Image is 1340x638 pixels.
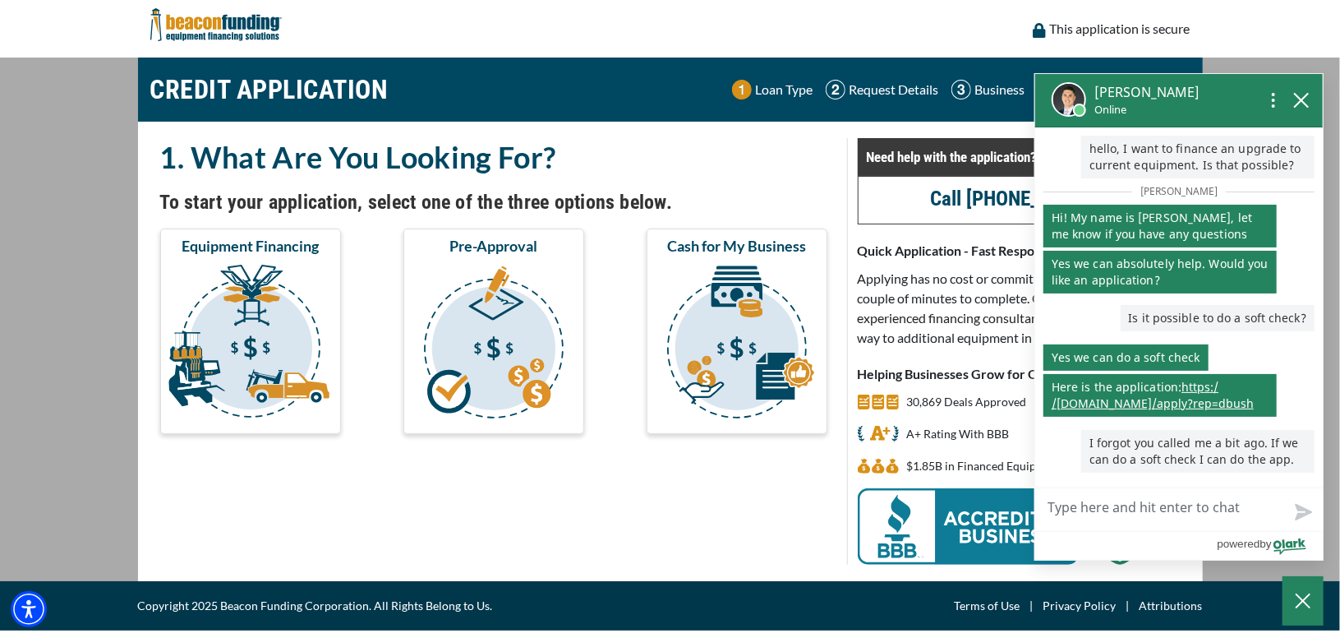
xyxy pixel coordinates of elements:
[647,229,827,434] button: Cash for My Business
[1052,82,1086,117] img: Dante's profile picture
[1259,86,1288,113] button: Open chat options menu
[907,456,1063,476] p: $1,852,662,768 in Financed Equipment
[826,80,845,99] img: Step 2
[1035,127,1323,488] div: chat
[407,262,581,427] img: Pre-Approval
[449,236,537,256] span: Pre-Approval
[1282,493,1323,531] button: Send message
[1117,596,1140,616] span: |
[1052,379,1254,411] a: https: / /www.beaconfunding.com /apply?rep =dbush - open in a new tab
[858,269,1190,348] p: Applying has no cost or commitment and only takes a couple of minutes to complete. Our knowledgea...
[1043,251,1277,294] p: Yes we can absolutely help. Would you like an application?
[858,364,1190,384] p: Helping Businesses Grow for Over Years
[650,262,824,427] img: Cash for My Business
[1140,596,1203,616] a: Attributions
[160,138,827,176] h2: 1. What Are You Looking For?
[1043,374,1277,417] p: Here is the application:
[1043,344,1209,371] p: Yes we can do a soft check
[850,80,939,99] p: Request Details
[138,596,493,616] span: Copyright 2025 Beacon Funding Corporation. All Rights Belong to Us.
[931,187,1117,210] a: call (847) 232-7815
[1094,102,1200,118] p: Online
[1121,305,1315,331] p: Is it possible to do a soft check?
[1260,534,1272,554] span: by
[1132,181,1226,201] span: [PERSON_NAME]
[182,236,319,256] span: Equipment Financing
[1033,23,1046,38] img: lock icon to convery security
[1043,205,1277,247] p: Hi! My name is [PERSON_NAME], let me know if you have any questions
[732,80,752,99] img: Step 1
[955,596,1020,616] a: Terms of Use
[160,188,827,216] h4: To start your application, select one of the three options below.
[951,80,971,99] img: Step 3
[1217,532,1323,560] a: Powered by Olark - open in a new tab
[907,424,1010,444] p: A+ Rating With BBB
[1282,576,1324,626] button: Close Chatbox
[1020,596,1043,616] span: |
[1043,596,1117,616] a: Privacy Policy
[150,66,389,113] h1: CREDIT APPLICATION
[667,236,806,256] span: Cash for My Business
[160,229,341,434] button: Equipment Financing
[163,262,338,427] img: Equipment Financing
[858,488,1154,565] img: BBB Acredited Business and SSL Protection
[1288,88,1315,111] button: close chatbox
[907,392,1027,412] p: 30,869 Deals Approved
[975,80,1025,99] p: Business
[867,147,1181,167] p: Need help with the application?
[1034,73,1324,561] div: olark chatbox
[1081,430,1315,473] p: I forgot you called me a bit ago. If we can do a soft check I can do the app.
[1050,19,1190,39] p: This application is secure
[1094,82,1200,102] p: [PERSON_NAME]
[1081,136,1315,178] p: hello, I want to finance an upgrade to current equipment. Is that possible?
[756,80,813,99] p: Loan Type
[858,241,1190,261] p: Quick Application - Fast Response
[403,229,584,434] button: Pre-Approval
[11,591,47,627] div: Accessibility Menu
[1217,534,1259,554] span: powered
